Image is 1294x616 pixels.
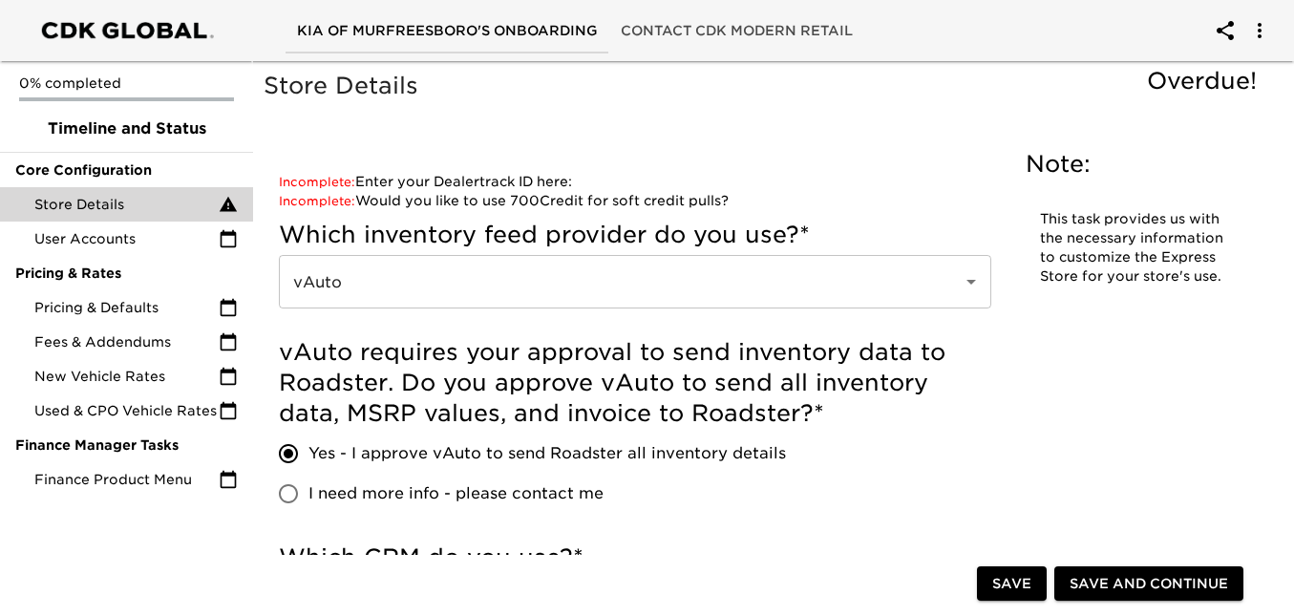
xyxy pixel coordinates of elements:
span: Contact CDK Modern Retail [621,19,853,43]
span: I need more info - please contact me [308,482,604,505]
h5: Note: [1026,149,1241,180]
span: Save and Continue [1070,572,1228,596]
span: New Vehicle Rates [34,367,219,386]
button: account of current user [1237,8,1283,53]
span: Core Configuration [15,160,238,180]
span: Pricing & Defaults [34,298,219,317]
span: Timeline and Status [15,117,238,140]
span: Pricing & Rates [15,264,238,283]
span: Used & CPO Vehicle Rates [34,401,219,420]
span: Finance Manager Tasks [15,435,238,455]
span: Incomplete: [279,175,355,189]
p: 0% completed [19,74,234,93]
button: Open [958,268,985,295]
span: Fees & Addendums [34,332,219,351]
h5: Store Details [264,71,1266,101]
span: Store Details [34,195,219,214]
p: This task provides us with the necessary information to customize the Express Store for your stor... [1040,210,1226,287]
span: Kia of Murfreesboro's Onboarding [297,19,598,43]
span: Yes - I approve vAuto to send Roadster all inventory details [308,442,786,465]
span: Finance Product Menu [34,470,219,489]
button: account of current user [1202,8,1248,53]
button: Save [977,566,1047,602]
a: Enter your Dealertrack ID here: [279,174,572,189]
span: Incomplete: [279,194,355,208]
span: Save [992,572,1031,596]
a: Would you like to use 700Credit for soft credit pulls? [279,193,729,208]
h5: vAuto requires your approval to send inventory data to Roadster. Do you approve vAuto to send all... [279,337,991,429]
span: Overdue! [1147,67,1257,95]
span: User Accounts [34,229,219,248]
h5: Which CRM do you use? [279,542,991,573]
button: Save and Continue [1054,566,1243,602]
h5: Which inventory feed provider do you use? [279,220,991,250]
